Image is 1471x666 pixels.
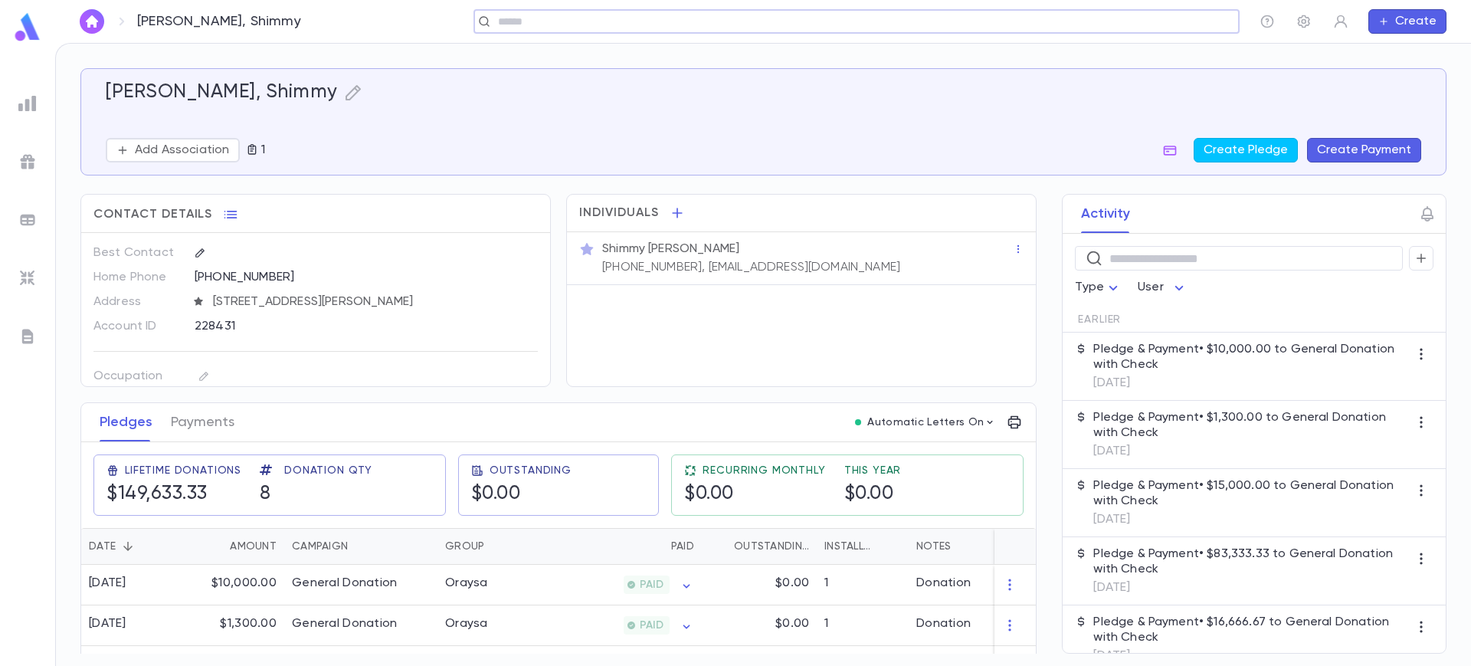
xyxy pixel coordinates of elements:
p: $0.00 [775,616,809,632]
p: [DATE] [1093,444,1409,459]
span: [STREET_ADDRESS][PERSON_NAME] [207,294,539,310]
div: $1,300.00 [185,605,284,646]
p: Add Association [135,143,229,158]
button: Automatic Letters On [849,412,1002,433]
span: Contact Details [93,207,212,222]
h5: $0.00 [684,483,825,506]
span: Outstanding [490,464,572,477]
p: 1 [258,143,265,158]
span: Type [1075,281,1104,294]
h5: $0.00 [844,483,902,506]
p: [DATE] [1093,512,1409,527]
p: Automatic Letters On [867,416,984,428]
div: 228431 [195,314,462,337]
button: Sort [484,534,509,559]
div: User [1138,273,1188,303]
p: Occupation [93,364,182,389]
div: Group [437,528,552,565]
div: $10,000.00 [185,565,284,605]
h5: $149,633.33 [106,483,241,506]
button: Add Association [106,138,240,162]
div: Donation [916,576,971,591]
div: Group [445,528,484,565]
p: Best Contact [93,241,182,265]
p: Pledge & Payment • $83,333.33 to General Donation with Check [1093,546,1409,577]
button: Sort [876,534,901,559]
span: This Year [844,464,902,477]
div: Outstanding [734,528,809,565]
button: Activity [1081,195,1130,233]
p: Pledge & Payment • $16,666.67 to General Donation with Check [1093,615,1409,645]
div: [DATE] [89,576,126,591]
h5: 8 [260,483,372,506]
button: Sort [348,534,372,559]
img: logo [12,12,43,42]
div: Donation [916,616,971,632]
img: campaigns_grey.99e729a5f7ee94e3726e6486bddda8f1.svg [18,153,37,171]
div: Oraysa [445,616,488,632]
img: reports_grey.c525e4749d1bce6a11f5fe2a8de1b229.svg [18,94,37,113]
div: Notes [916,528,951,565]
img: batches_grey.339ca447c9d9533ef1741baa751efc33.svg [18,211,37,229]
p: Pledge & Payment • $10,000.00 to General Donation with Check [1093,342,1409,372]
p: Shimmy [PERSON_NAME] [602,241,739,257]
p: [DATE] [1093,580,1409,595]
div: Paid [552,528,702,565]
p: Home Phone [93,265,182,290]
span: PAID [634,579,670,591]
span: Recurring Monthly [703,464,825,477]
p: [PERSON_NAME], Shimmy [137,13,301,30]
div: Paid [671,528,694,565]
p: Pledge & Payment • $15,000.00 to General Donation with Check [1093,478,1409,509]
div: General Donation [292,616,397,632]
span: Earlier [1078,313,1121,326]
p: $0.00 [775,576,809,591]
p: Address [93,290,182,314]
img: home_white.a664292cf8c1dea59945f0da9f25487c.svg [83,15,101,28]
div: 1 [817,565,909,605]
button: Create Pledge [1194,138,1298,162]
div: Installments [824,528,876,565]
img: imports_grey.530a8a0e642e233f2baf0ef88e8c9fcb.svg [18,269,37,287]
h5: $0.00 [471,483,572,506]
button: 1 [240,138,271,162]
button: Pledges [100,403,152,441]
button: Payments [171,403,234,441]
div: Campaign [292,528,348,565]
span: PAID [634,619,670,632]
button: Sort [709,534,734,559]
p: [DATE] [1093,376,1409,391]
button: Sort [647,534,671,559]
div: 1 [817,605,909,646]
img: letters_grey.7941b92b52307dd3b8a917253454ce1c.svg [18,327,37,346]
div: Amount [230,528,277,565]
div: Type [1075,273,1122,303]
div: Date [89,528,116,565]
div: Amount [185,528,284,565]
p: Pledge & Payment • $1,300.00 to General Donation with Check [1093,410,1409,441]
div: Campaign [284,528,437,565]
div: [DATE] [89,616,126,632]
div: Date [81,528,185,565]
button: Sort [205,534,230,559]
button: Create [1368,9,1446,34]
div: Oraysa [445,576,488,591]
div: General Donation [292,576,397,591]
div: Notes [909,528,1100,565]
p: Account ID [93,314,182,339]
div: [PHONE_NUMBER] [195,265,538,288]
span: Individuals [579,205,659,221]
div: Outstanding [702,528,817,565]
span: Donation Qty [284,464,372,477]
p: [DATE] [1093,648,1409,664]
h5: [PERSON_NAME], Shimmy [106,81,338,104]
div: Installments [817,528,909,565]
span: Lifetime Donations [125,464,241,477]
p: [PHONE_NUMBER], [EMAIL_ADDRESS][DOMAIN_NAME] [602,260,900,275]
span: User [1138,281,1164,294]
button: Create Payment [1307,138,1421,162]
button: Sort [116,534,140,559]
